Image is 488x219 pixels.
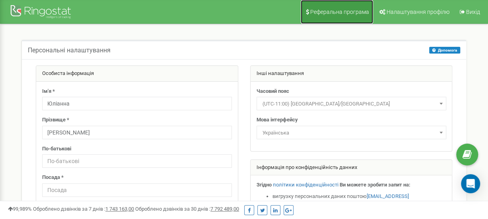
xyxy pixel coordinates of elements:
[310,9,369,15] span: Реферальна програма
[257,88,289,95] label: Часовий пояс
[429,47,460,54] button: Допомога
[42,154,232,168] input: По-батькові
[272,193,446,207] li: вигрузку персональних даних поштою ,
[387,9,449,15] span: Налаштування профілю
[28,47,111,54] h5: Персональні налаштування
[257,126,446,139] span: Українська
[36,66,238,82] div: Особиста інформація
[259,127,443,138] span: Українська
[42,145,71,153] label: По-батькові
[340,182,410,188] strong: Ви можете зробити запит на:
[257,182,272,188] strong: Згідно
[461,174,480,193] div: Open Intercom Messenger
[210,206,239,212] u: 7 792 489,00
[42,88,55,95] label: Ім'я *
[33,206,134,212] span: Оброблено дзвінків за 7 днів :
[8,206,32,212] span: 99,989%
[466,9,480,15] span: Вихід
[42,126,232,139] input: Прізвище
[259,98,443,109] span: (UTC-11:00) Pacific/Midway
[257,97,446,110] span: (UTC-11:00) Pacific/Midway
[42,97,232,110] input: Ім'я
[273,182,338,188] a: політики конфіденційності
[251,160,452,176] div: Інформація про конфіденційність данних
[105,206,134,212] u: 1 743 163,00
[135,206,239,212] span: Оброблено дзвінків за 30 днів :
[42,116,69,124] label: Прізвище *
[251,66,452,82] div: Інші налаштування
[42,183,232,197] input: Посада
[42,174,64,181] label: Посада *
[257,116,298,124] label: Мова інтерфейсу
